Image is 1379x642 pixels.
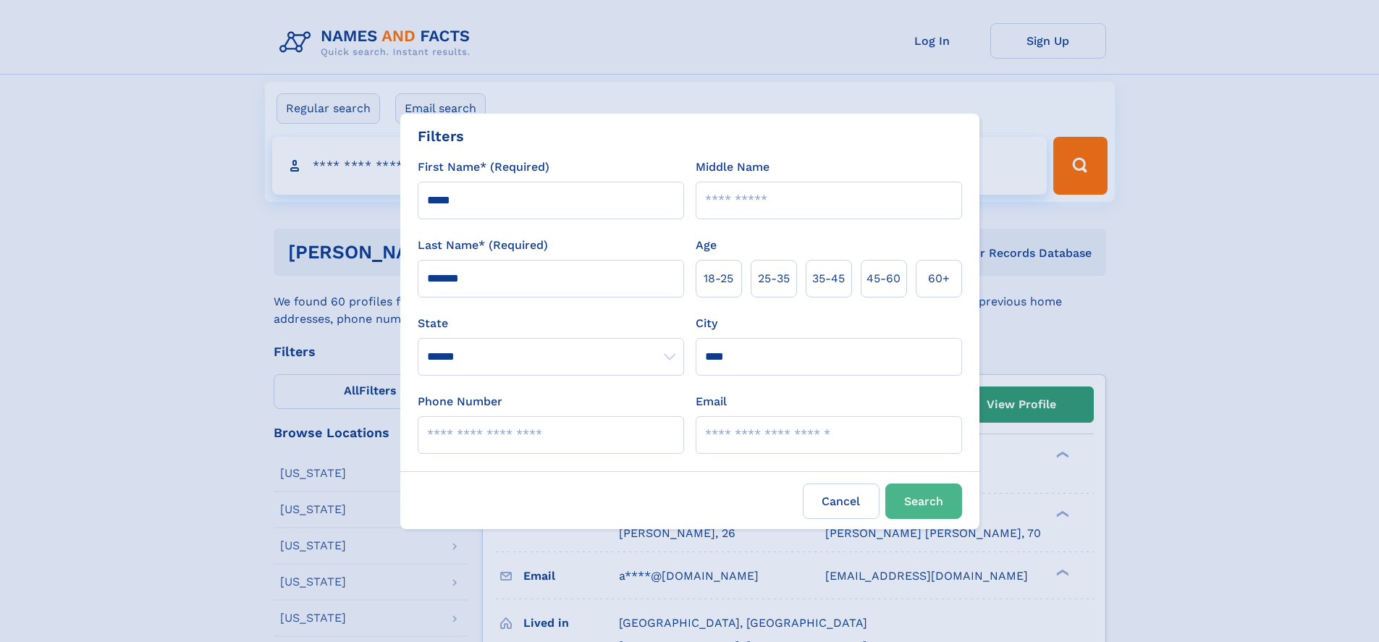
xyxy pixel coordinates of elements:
label: Last Name* (Required) [418,237,548,254]
span: 35‑45 [812,270,845,287]
div: Filters [418,125,464,147]
label: Cancel [803,483,880,519]
label: First Name* (Required) [418,159,549,176]
span: 25‑35 [758,270,790,287]
span: 60+ [928,270,950,287]
span: 18‑25 [704,270,733,287]
label: Phone Number [418,393,502,410]
label: State [418,315,684,332]
button: Search [885,483,962,519]
label: City [696,315,717,332]
label: Email [696,393,727,410]
label: Middle Name [696,159,769,176]
label: Age [696,237,717,254]
span: 45‑60 [866,270,901,287]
